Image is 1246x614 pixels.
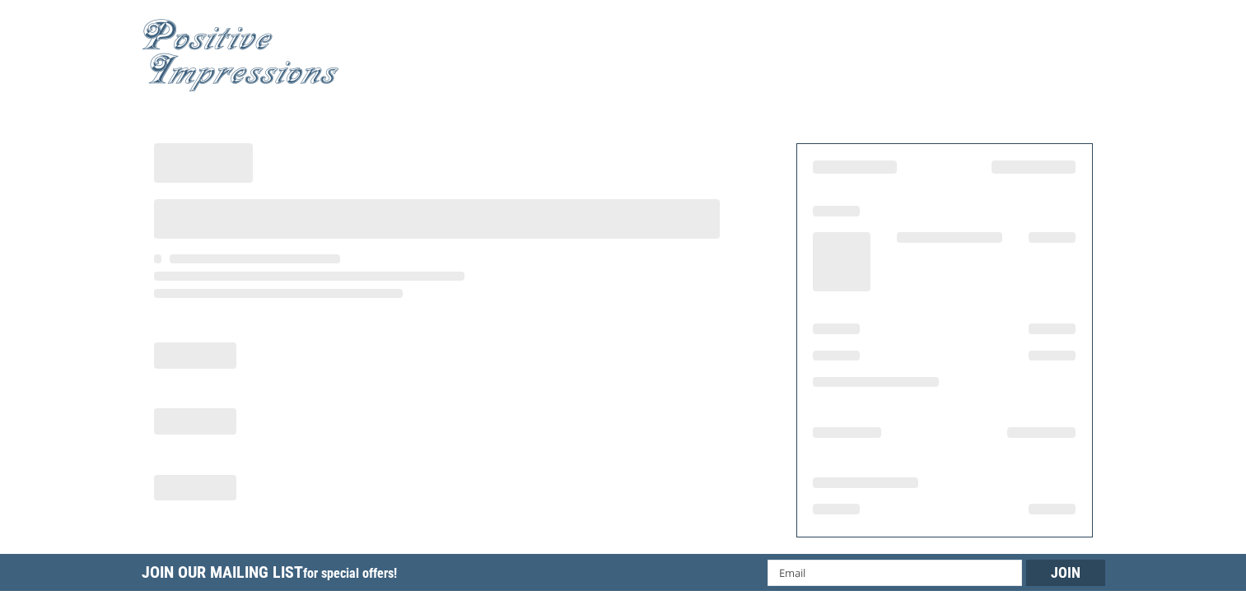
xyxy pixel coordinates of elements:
[142,19,339,92] img: Positive Impressions
[142,554,405,596] h5: Join Our Mailing List
[768,560,1022,586] input: Email
[303,565,397,581] span: for special offers!
[1026,560,1105,586] input: Join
